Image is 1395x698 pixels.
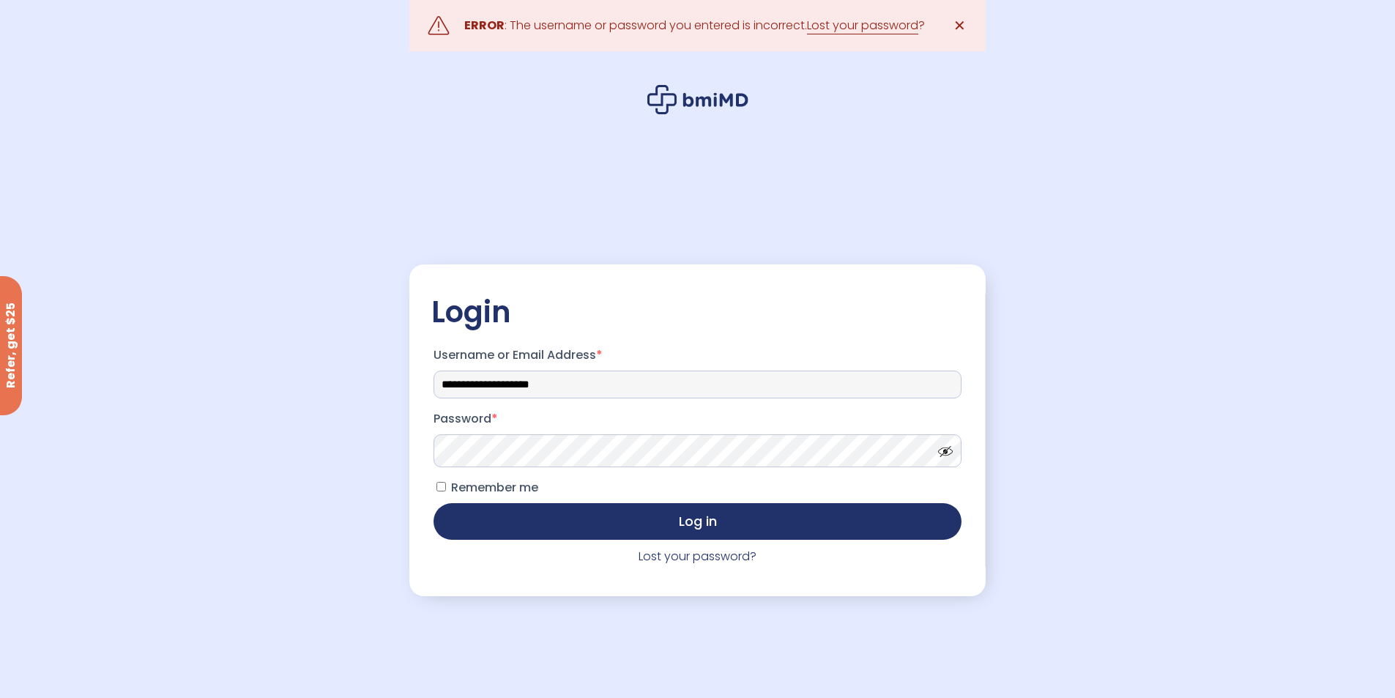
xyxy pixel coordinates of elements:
a: Lost your password? [639,548,756,565]
strong: ERROR [464,17,505,34]
a: ✕ [945,11,975,40]
div: : The username or password you entered is incorrect. ? [464,15,925,36]
a: Lost your password [807,17,918,34]
button: Log in [434,503,961,540]
input: Remember me [436,482,446,491]
h2: Login [431,294,963,330]
label: Username or Email Address [434,344,961,367]
label: Password [434,407,961,431]
span: Remember me [451,479,538,496]
span: ✕ [953,15,966,36]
